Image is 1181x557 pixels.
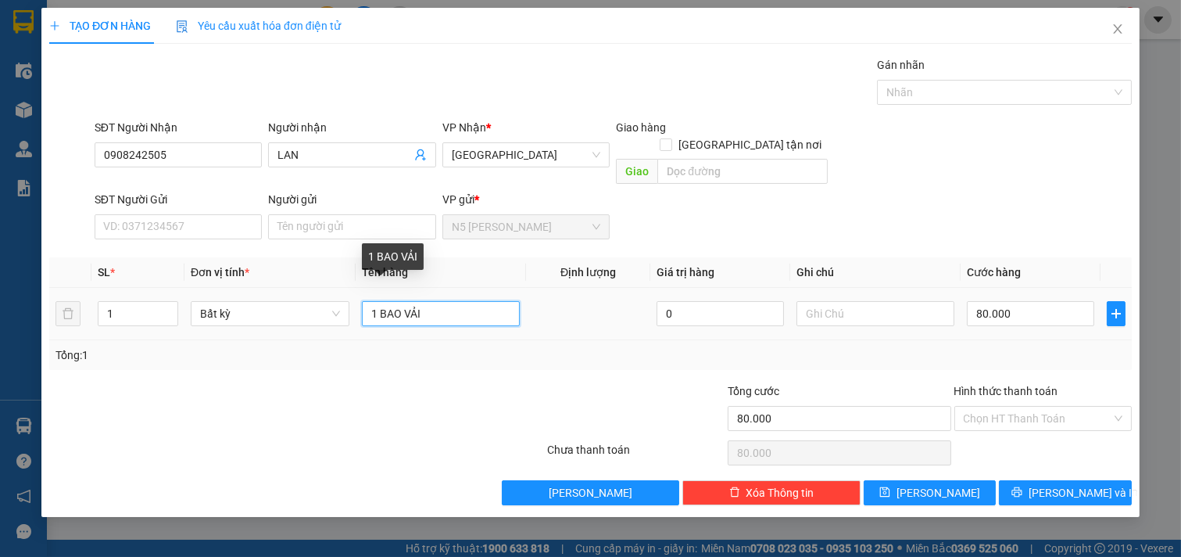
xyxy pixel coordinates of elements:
div: Tổng: 1 [55,347,456,364]
img: logo.jpg [170,20,207,57]
span: [PERSON_NAME] [896,484,980,501]
span: plus [1108,307,1125,320]
span: save [879,487,890,499]
span: printer [1011,487,1022,499]
b: Xe Đăng Nhân [20,101,69,174]
div: SĐT Người Nhận [95,119,263,136]
button: plus [1107,301,1126,326]
input: VD: Bàn, Ghế [362,301,521,326]
span: plus [49,20,60,31]
b: Gửi khách hàng [96,23,155,96]
button: [PERSON_NAME] [502,480,680,505]
input: Dọc đường [657,159,827,184]
div: Chưa thanh toán [546,441,727,469]
span: Giá trị hàng [657,266,714,278]
th: Ghi chú [790,257,961,288]
span: VP Nhận [442,121,486,134]
span: Cước hàng [967,266,1021,278]
label: Hình thức thanh toán [954,385,1058,397]
span: Xóa Thông tin [746,484,814,501]
span: [GEOGRAPHIC_DATA] tận nơi [672,136,828,153]
button: save[PERSON_NAME] [864,480,997,505]
span: close [1111,23,1124,35]
input: 0 [657,301,784,326]
button: deleteXóa Thông tin [682,480,861,505]
span: delete [729,487,740,499]
div: 1 BAO VẢI [362,243,424,270]
span: SL [98,266,110,278]
span: Tổng cước [728,385,779,397]
button: delete [55,301,81,326]
span: user-add [414,149,427,161]
label: Gán nhãn [877,59,925,71]
img: icon [176,20,188,33]
span: Đơn vị tính [191,266,249,278]
span: Bất kỳ [200,302,340,325]
b: [DOMAIN_NAME] [131,59,215,72]
span: N5 Phan Rang [452,215,601,239]
li: (c) 2017 [131,74,215,94]
span: TẠO ĐƠN HÀNG [49,20,151,32]
span: Giao [616,159,657,184]
div: Người nhận [268,119,436,136]
div: SĐT Người Gửi [95,191,263,208]
span: Yêu cầu xuất hóa đơn điện tử [176,20,341,32]
span: [PERSON_NAME] [549,484,632,501]
span: [PERSON_NAME] và In [1029,484,1138,501]
button: Close [1096,8,1140,52]
button: printer[PERSON_NAME] và In [999,480,1132,505]
div: Người gửi [268,191,436,208]
input: Ghi Chú [796,301,955,326]
div: VP gửi [442,191,610,208]
span: Giao hàng [616,121,666,134]
span: Định lượng [560,266,616,278]
span: Sài Gòn [452,143,601,167]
